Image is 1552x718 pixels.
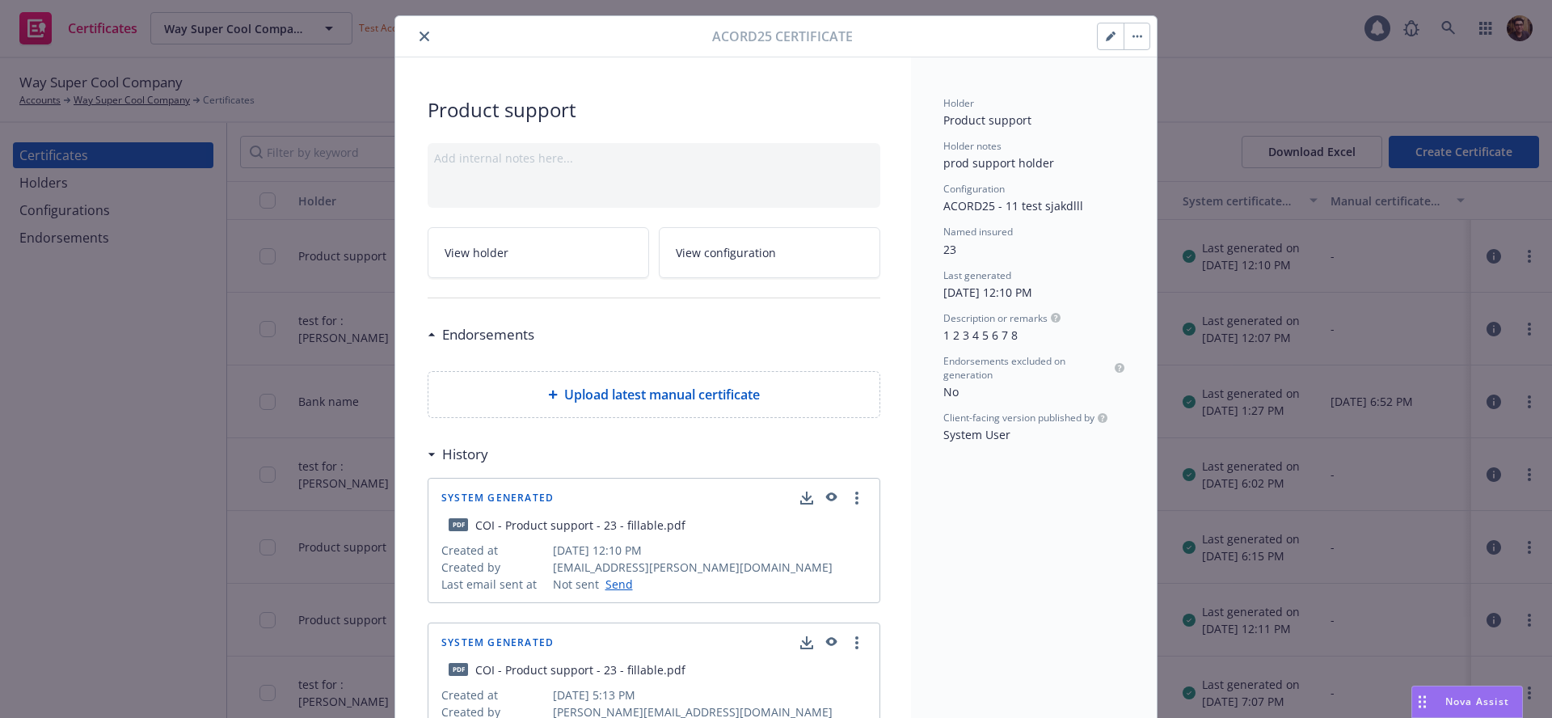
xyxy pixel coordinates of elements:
[943,182,1005,196] span: Configuration
[943,327,1018,343] span: 1 2 3 4 5 6 7 8
[943,139,1002,153] span: Holder notes
[428,371,880,418] div: Upload latest manual certificate
[441,638,554,648] span: System Generated
[847,488,867,508] a: more
[943,242,956,257] span: 23
[441,686,546,703] span: Created at
[1411,686,1523,718] button: Nova Assist
[553,686,867,703] span: [DATE] 5:13 PM
[441,559,546,576] span: Created by
[676,244,776,261] span: View configuration
[564,385,760,404] span: Upload latest manual certificate
[943,225,1013,239] span: Named insured
[599,576,633,593] a: Send
[434,150,573,166] span: Add internal notes here...
[943,427,1010,442] span: System User
[553,542,867,559] span: [DATE] 12:10 PM
[475,517,685,534] div: COI - Product support - 23 - fillable.pdf
[1412,686,1432,717] div: Drag to move
[943,384,959,399] span: No
[659,227,880,278] a: View configuration
[943,285,1032,300] span: [DATE] 12:10 PM
[943,268,1011,282] span: Last generated
[442,324,534,345] h3: Endorsements
[553,559,867,576] span: [EMAIL_ADDRESS][PERSON_NAME][DOMAIN_NAME]
[943,411,1094,424] span: Client-facing version published by
[415,27,434,46] button: close
[943,155,1054,171] span: prod support holder
[441,542,546,559] span: Created at
[449,518,468,530] span: pdf
[943,96,974,110] span: Holder
[553,576,599,593] span: Not sent
[428,227,649,278] a: View holder
[445,244,508,261] span: View holder
[475,661,685,678] div: COI - Product support - 23 - fillable.pdf
[441,576,546,593] span: Last email sent at
[943,198,1083,213] span: ACORD25 - 11 test sjakdlll
[441,493,554,503] span: System Generated
[847,633,867,653] a: more
[1445,695,1509,708] span: Nova Assist
[428,444,488,465] div: History
[943,311,1048,325] span: Description or remarks
[712,27,853,46] span: Acord25 Certificate
[449,663,468,675] span: pdf
[428,96,880,124] span: Product support
[442,444,488,465] h3: History
[943,112,1031,128] span: Product support
[943,354,1111,382] span: Endorsements excluded on generation
[428,324,534,345] div: Endorsements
